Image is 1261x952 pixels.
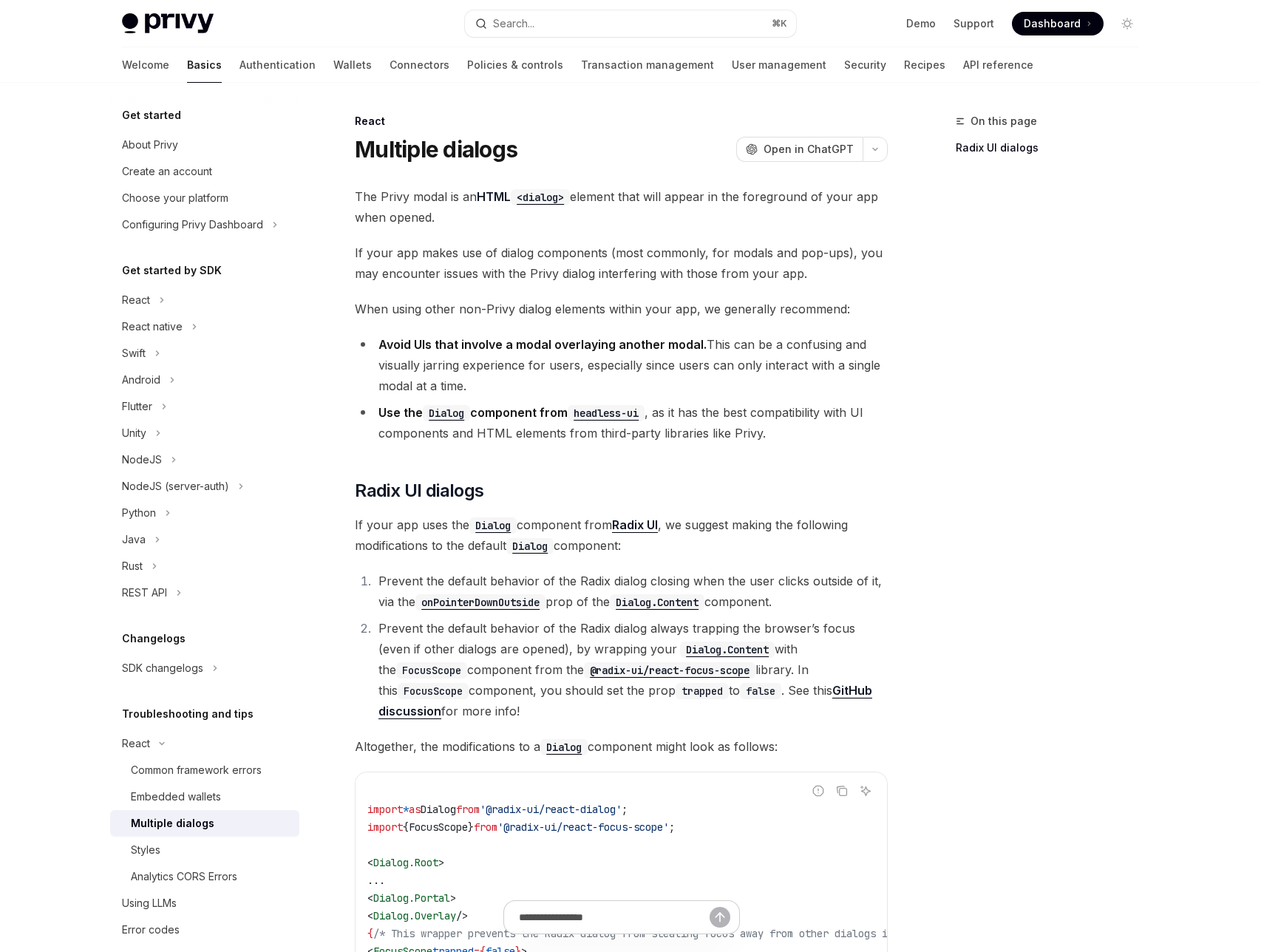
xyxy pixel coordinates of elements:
[409,803,421,816] span: as
[110,553,299,579] button: Toggle Rust section
[110,890,299,917] a: Using LLMs
[110,730,299,757] button: Toggle React section
[832,781,852,800] button: Copy the contents from the code block
[122,557,143,575] div: Rust
[355,334,888,396] li: This can be a confusing and visually jarring experience for users, especially since users can onl...
[131,761,262,779] div: Common framework errors
[110,211,299,238] button: Toggle Configuring Privy Dashboard section
[971,112,1037,130] span: On this page
[122,921,180,939] div: Error codes
[367,856,373,869] span: <
[367,803,403,816] span: import
[122,705,254,723] h5: Troubleshooting and tips
[581,47,714,83] a: Transaction management
[110,757,299,783] a: Common framework errors
[110,473,299,500] button: Toggle NodeJS (server-auth) section
[367,891,373,905] span: <
[956,136,1151,160] a: Radix UI dialogs
[122,894,177,912] div: Using LLMs
[355,479,483,503] span: Radix UI dialogs
[438,856,444,869] span: >
[122,189,228,207] div: Choose your platform
[740,683,781,699] code: false
[477,189,570,204] a: HTML<dialog>
[732,47,826,83] a: User management
[809,781,828,800] button: Report incorrect code
[764,142,854,157] span: Open in ChatGPT
[355,186,888,228] span: The Privy modal is an element that will appear in the foreground of your app when opened.
[468,820,474,834] span: }
[131,815,214,832] div: Multiple dialogs
[110,420,299,446] button: Toggle Unity section
[110,367,299,393] button: Toggle Android section
[568,405,645,420] a: headless-ui
[469,517,517,534] code: Dialog
[465,10,796,37] button: Open search
[110,863,299,890] a: Analytics CORS Errors
[584,662,755,679] code: @radix-ui/react-focus-scope
[122,504,156,522] div: Python
[122,398,152,415] div: Flutter
[110,313,299,340] button: Toggle React native section
[519,901,710,934] input: Ask a question...
[844,47,886,83] a: Security
[963,47,1033,83] a: API reference
[710,907,730,928] button: Send message
[954,16,994,31] a: Support
[355,514,888,556] span: If your app uses the component from , we suggest making the following modifications to the defaul...
[110,393,299,420] button: Toggle Flutter section
[772,18,787,30] span: ⌘ K
[122,531,146,548] div: Java
[450,891,456,905] span: >
[122,47,169,83] a: Welcome
[378,405,645,420] strong: Use the component from
[131,788,221,806] div: Embedded wallets
[110,446,299,473] button: Toggle NodeJS section
[110,158,299,185] a: Create an account
[122,659,203,677] div: SDK changelogs
[390,47,449,83] a: Connectors
[906,16,936,31] a: Demo
[568,405,645,421] code: headless-ui
[110,655,299,681] button: Toggle SDK changelogs section
[355,136,517,163] h1: Multiple dialogs
[122,291,150,309] div: React
[1012,12,1104,35] a: Dashboard
[122,136,178,154] div: About Privy
[122,630,186,647] h5: Changelogs
[415,594,545,609] a: onPointerDownOutside
[355,114,888,129] div: React
[374,618,888,721] li: Prevent the default behavior of the Radix dialog always trapping the browser’s focus (even if oth...
[423,405,470,421] code: Dialog
[856,781,875,800] button: Ask AI
[122,13,214,34] img: light logo
[680,642,775,658] code: Dialog.Content
[187,47,222,83] a: Basics
[110,287,299,313] button: Toggle React section
[122,584,167,602] div: REST API
[110,132,299,158] a: About Privy
[1115,12,1139,35] button: Toggle dark mode
[355,242,888,284] span: If your app makes use of dialog components (most commonly, for modals and pop-ups), you may encou...
[409,820,468,834] span: FocusScope
[677,642,775,656] a: Dialog.Content
[493,15,534,33] div: Search...
[469,517,517,532] a: Dialog
[110,837,299,863] a: Styles
[374,571,888,612] li: Prevent the default behavior of the Radix dialog closing when the user clicks outside of it, via ...
[421,803,456,816] span: Dialog
[398,683,469,699] code: FocusScope
[612,517,658,532] strong: Radix UI
[610,594,704,609] a: Dialog.Content
[497,820,669,834] span: '@radix-ui/react-focus-scope'
[110,579,299,606] button: Toggle REST API section
[122,371,160,389] div: Android
[480,803,622,816] span: '@radix-ui/react-dialog'
[540,739,588,754] a: Dialog
[396,662,467,679] code: FocusScope
[423,405,470,420] a: Dialog
[367,874,385,887] span: ...
[110,500,299,526] button: Toggle Python section
[131,841,160,859] div: Styles
[669,820,675,834] span: ;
